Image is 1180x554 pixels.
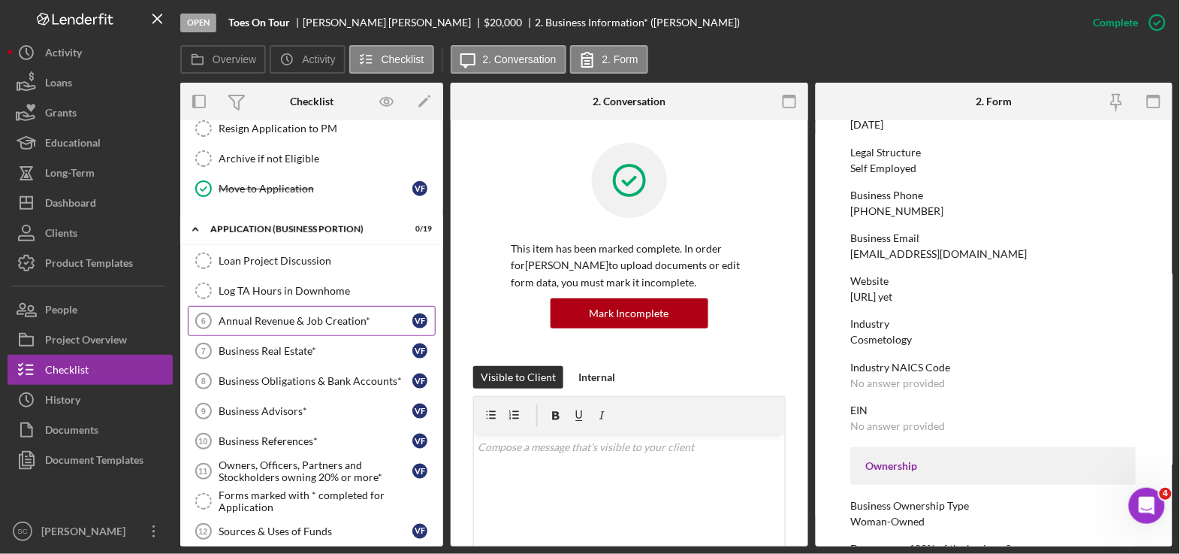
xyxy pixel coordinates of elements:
[412,434,427,449] div: V F
[590,298,669,328] div: Mark Incomplete
[851,377,946,389] div: No answer provided
[270,45,345,74] button: Activity
[45,158,95,192] div: Long-Term
[551,298,708,328] button: Mark Incomplete
[571,366,623,389] button: Internal
[219,489,435,513] div: Forms marked with * completed for Application
[412,404,427,419] div: V F
[851,205,944,217] div: [PHONE_NUMBER]
[851,147,1136,159] div: Legal Structure
[17,528,27,536] text: SC
[8,445,173,475] button: Document Templates
[188,426,436,456] a: 10Business References*VF
[8,325,173,355] button: Project Overview
[180,14,216,32] div: Open
[38,516,135,550] div: [PERSON_NAME]
[188,366,436,396] a: 8Business Obligations & Bank Accounts*VF
[219,459,412,483] div: Owners, Officers, Partners and Stockholders owning 20% or more*
[405,225,432,234] div: 0 / 19
[303,17,484,29] div: [PERSON_NAME] [PERSON_NAME]
[45,98,77,132] div: Grants
[188,306,436,336] a: 6Annual Revenue & Job Creation*VF
[602,53,638,65] label: 2. Form
[188,336,436,366] a: 7Business Real Estate*VF
[198,467,207,476] tspan: 11
[228,17,290,29] b: Toes On Tour
[451,45,566,74] button: 2. Conversation
[851,119,884,131] div: [DATE]
[851,500,1136,512] div: Business Ownership Type
[201,407,206,416] tspan: 9
[219,183,412,195] div: Move to Application
[219,285,435,297] div: Log TA Hours in Downhome
[188,114,436,144] a: Resign Application to PM
[188,276,436,306] a: Log TA Hours in Downhome
[45,355,89,389] div: Checklist
[45,415,98,449] div: Documents
[483,53,557,65] label: 2. Conversation
[201,316,206,325] tspan: 6
[8,218,173,248] button: Clients
[1160,488,1172,500] span: 4
[851,189,1136,201] div: Business Phone
[8,295,173,325] a: People
[188,246,436,276] a: Loan Project Discussion
[45,325,127,359] div: Project Overview
[219,315,412,327] div: Annual Revenue & Job Creation*
[8,128,173,158] a: Educational
[8,516,173,546] button: SC[PERSON_NAME]
[8,98,173,128] button: Grants
[851,404,1136,416] div: EIN
[219,255,435,267] div: Loan Project Discussion
[1094,8,1139,38] div: Complete
[8,68,173,98] a: Loans
[219,435,412,447] div: Business References*
[412,313,427,328] div: V F
[851,291,893,303] div: [URL] yet
[8,385,173,415] button: History
[213,53,256,65] label: Overview
[45,68,72,101] div: Loans
[188,174,436,204] a: Move to ApplicationVF
[1129,488,1165,524] iframe: Intercom live chat
[45,445,143,479] div: Document Templates
[8,415,173,445] button: Documents
[8,355,173,385] button: Checklist
[219,153,435,165] div: Archive if not Eligible
[210,225,394,234] div: APPLICATION (BUSINESS PORTION)
[8,188,173,218] button: Dashboard
[412,374,427,389] div: V F
[201,347,206,356] tspan: 7
[578,366,615,389] div: Internal
[976,95,1012,107] div: 2. Form
[851,318,1136,330] div: Industry
[198,437,207,446] tspan: 10
[45,218,77,252] div: Clients
[45,38,82,71] div: Activity
[1079,8,1172,38] button: Complete
[188,396,436,426] a: 9Business Advisors*VF
[302,53,335,65] label: Activity
[481,366,556,389] div: Visible to Client
[219,123,435,135] div: Resign Application to PM
[570,45,648,74] button: 2. Form
[188,144,436,174] a: Archive if not Eligible
[188,486,436,516] a: Forms marked with * completed for Application
[484,16,523,29] span: $20,000
[851,516,925,528] div: Woman-Owned
[45,295,77,328] div: People
[851,275,1136,287] div: Website
[851,420,946,432] div: No answer provided
[593,95,665,107] div: 2. Conversation
[8,158,173,188] a: Long-Term
[8,248,173,278] button: Product Templates
[851,334,913,346] div: Cosmetology
[188,516,436,546] a: 12Sources & Uses of FundsVF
